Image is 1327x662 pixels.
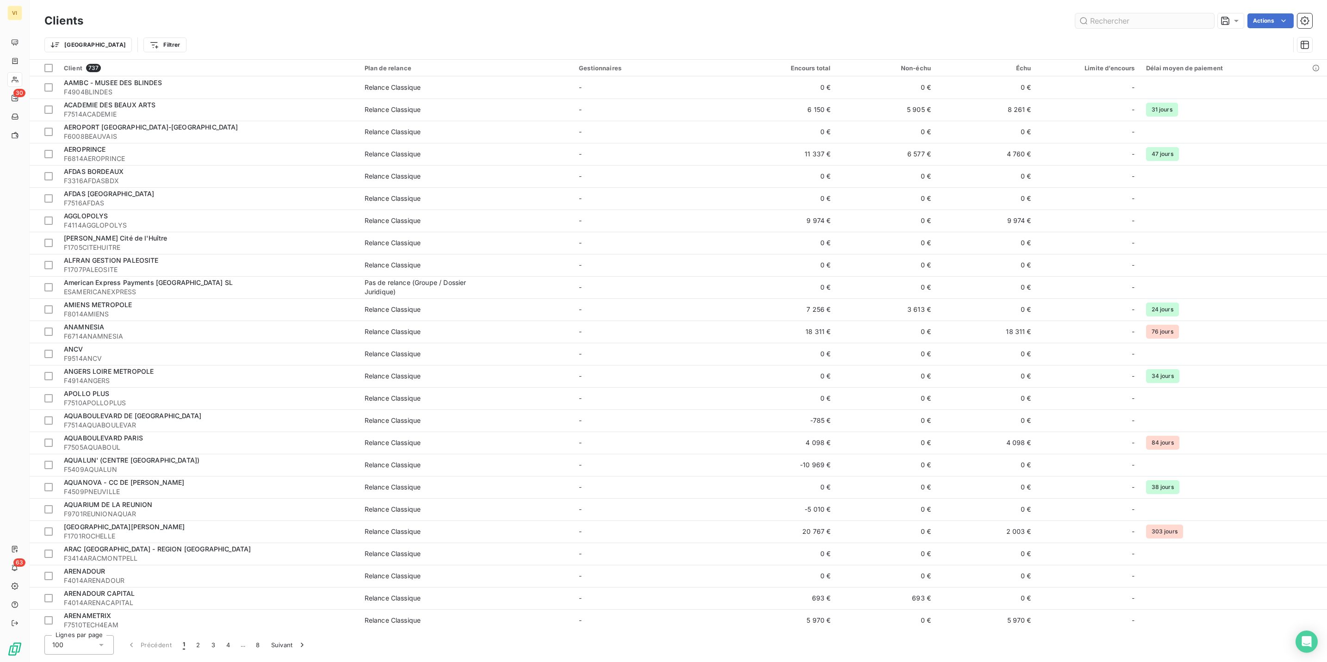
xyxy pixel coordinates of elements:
[13,558,25,567] span: 63
[736,210,837,232] td: 9 974 €
[1132,105,1135,114] span: -
[579,194,582,202] span: -
[365,127,421,136] div: Relance Classique
[579,616,582,624] span: -
[365,616,421,625] div: Relance Classique
[64,589,135,597] span: ARENADOUR CAPITAL
[64,79,162,87] span: AAMBC - MUSEE DES BLINDES
[842,64,931,72] div: Non-échu
[579,172,582,180] span: -
[1132,416,1135,425] span: -
[579,128,582,136] span: -
[579,350,582,358] span: -
[837,298,937,321] td: 3 613 €
[64,545,251,553] span: ARAC [GEOGRAPHIC_DATA] - REGION [GEOGRAPHIC_DATA]
[365,394,421,403] div: Relance Classique
[736,365,837,387] td: 0 €
[64,145,106,153] span: AEROPRINCE
[1146,147,1179,161] span: 47 jours
[143,37,186,52] button: Filtrer
[1132,216,1135,225] span: -
[221,635,236,655] button: 4
[250,635,265,655] button: 8
[736,543,837,565] td: 0 €
[579,461,582,469] span: -
[365,149,421,159] div: Relance Classique
[936,165,1037,187] td: 0 €
[579,572,582,580] span: -
[837,254,937,276] td: 0 €
[736,454,837,476] td: -10 969 €
[1075,13,1214,28] input: Rechercher
[64,509,353,519] span: F9701REUNIONAQUAR
[365,238,421,247] div: Relance Classique
[579,394,582,402] span: -
[579,283,582,291] span: -
[837,121,937,143] td: 0 €
[736,587,837,609] td: 693 €
[44,37,132,52] button: [GEOGRAPHIC_DATA]
[1132,483,1135,492] span: -
[736,321,837,343] td: 18 311 €
[1132,194,1135,203] span: -
[64,456,199,464] span: AQUALUN' (CENTRE [GEOGRAPHIC_DATA])
[837,543,937,565] td: 0 €
[64,110,353,119] span: F7514ACADEMIE
[837,276,937,298] td: 0 €
[206,635,221,655] button: 3
[1132,505,1135,514] span: -
[1132,549,1135,558] span: -
[736,565,837,587] td: 0 €
[64,354,353,363] span: F9514ANCV
[64,123,238,131] span: AEROPORT [GEOGRAPHIC_DATA]-[GEOGRAPHIC_DATA]
[365,172,421,181] div: Relance Classique
[579,217,582,224] span: -
[936,387,1037,409] td: 0 €
[936,476,1037,498] td: 0 €
[64,101,155,109] span: ACADEMIE DES BEAUX ARTS
[1146,480,1179,494] span: 38 jours
[936,121,1037,143] td: 0 €
[936,210,1037,232] td: 9 974 €
[1132,349,1135,359] span: -
[936,254,1037,276] td: 0 €
[736,143,837,165] td: 11 337 €
[64,612,112,619] span: ARENAMETRIX
[64,87,353,97] span: F4904BLINDES
[236,637,250,652] span: …
[64,278,233,286] span: American Express Payments [GEOGRAPHIC_DATA] SL
[64,221,353,230] span: F4114AGGLOPOLYS
[736,498,837,520] td: -5 010 €
[64,309,353,319] span: F8014AMIENS
[13,89,25,97] span: 30
[579,416,582,424] span: -
[837,99,937,121] td: 5 905 €
[365,327,421,336] div: Relance Classique
[1132,438,1135,447] span: -
[64,190,154,198] span: AFDAS [GEOGRAPHIC_DATA]
[936,76,1037,99] td: 0 €
[736,76,837,99] td: 0 €
[837,232,937,254] td: 0 €
[365,278,480,297] div: Pas de relance (Groupe / Dossier Juridique)
[365,305,421,314] div: Relance Classique
[1132,283,1135,292] span: -
[1132,571,1135,581] span: -
[1132,127,1135,136] span: -
[365,571,421,581] div: Relance Classique
[64,443,353,452] span: F7505AQUABOUL
[64,465,353,474] span: F5409AQUALUN
[365,105,421,114] div: Relance Classique
[64,167,124,175] span: AFDAS BORDEAUX
[64,198,353,208] span: F7516AFDAS
[64,243,353,252] span: F1705CITEHUITRE
[936,321,1037,343] td: 18 311 €
[736,232,837,254] td: 0 €
[64,376,353,385] span: F4914ANGERS
[936,99,1037,121] td: 8 261 €
[837,143,937,165] td: 6 577 €
[1132,616,1135,625] span: -
[579,527,582,535] span: -
[64,554,353,563] span: F3414ARACMONTPELL
[1146,369,1179,383] span: 34 jours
